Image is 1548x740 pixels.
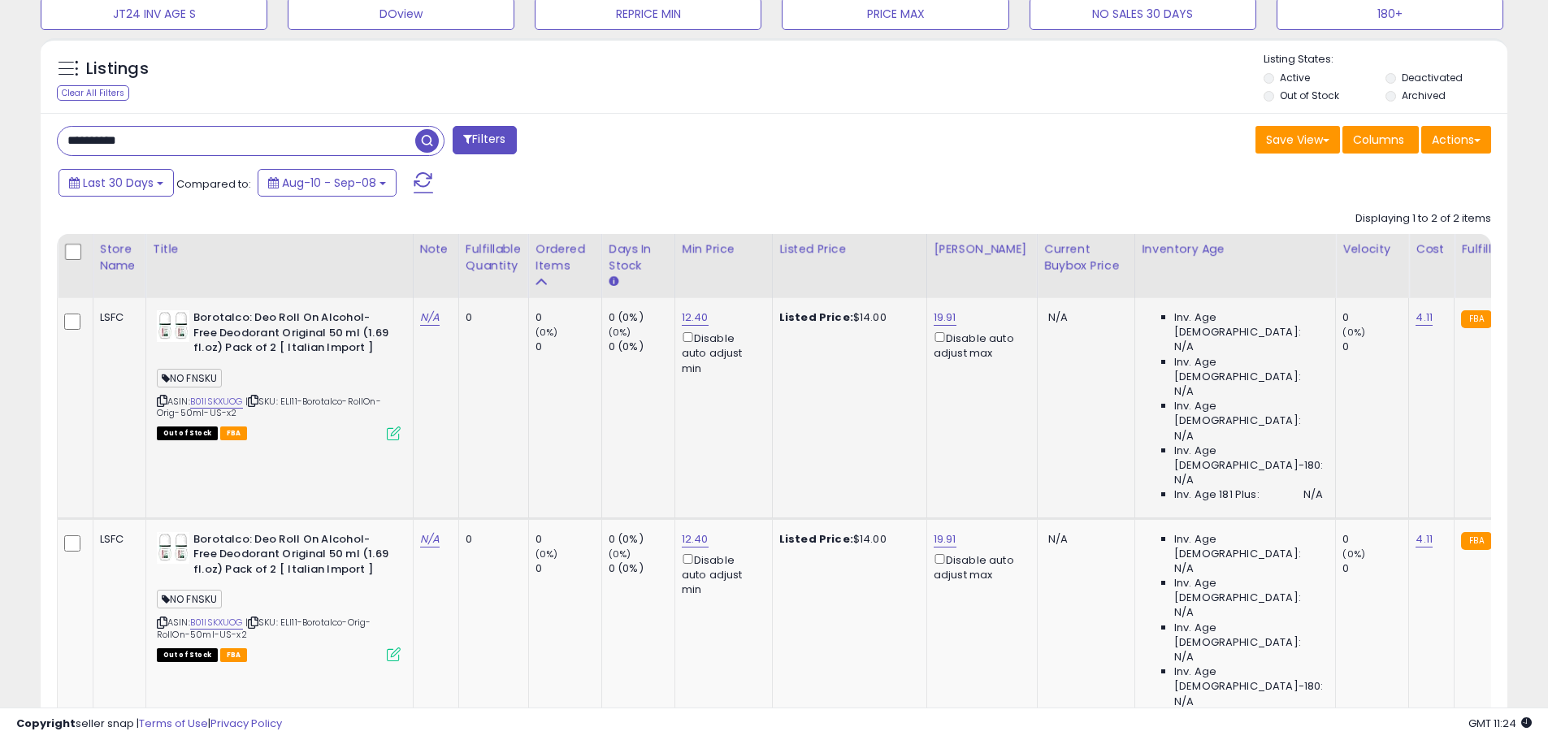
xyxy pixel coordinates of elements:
[1416,240,1447,257] div: Cost
[153,240,406,257] div: Title
[420,240,452,257] div: Note
[157,369,222,387] span: NO FNSKU
[1174,444,1323,473] span: Inv. Age [DEMOGRAPHIC_DATA]-180:
[1416,531,1433,547] a: 4.11
[16,716,282,732] div: seller snap | |
[1402,89,1446,102] label: Archived
[466,532,516,547] div: 0
[1421,126,1491,154] button: Actions
[779,532,914,547] div: $14.00
[934,531,956,547] a: 19.91
[1353,132,1404,148] span: Columns
[1174,621,1323,650] span: Inv. Age [DEMOGRAPHIC_DATA]:
[1174,399,1323,428] span: Inv. Age [DEMOGRAPHIC_DATA]:
[1342,532,1408,547] div: 0
[258,169,397,197] button: Aug-10 - Sep-08
[1355,211,1491,227] div: Displaying 1 to 2 of 2 items
[609,240,668,275] div: Days In Stock
[1174,532,1323,561] span: Inv. Age [DEMOGRAPHIC_DATA]:
[57,85,129,101] div: Clear All Filters
[609,275,618,289] small: Days In Stock.
[100,532,133,547] div: LSFC
[1342,547,1365,560] small: (0%)
[609,340,674,354] div: 0 (0%)
[779,310,914,325] div: $14.00
[1174,650,1194,664] span: N/A
[466,240,522,275] div: Fulfillable Quantity
[453,126,516,154] button: Filters
[1342,310,1408,325] div: 0
[682,240,765,257] div: Min Price
[1342,340,1408,354] div: 0
[1416,309,1433,326] a: 4.11
[1174,473,1194,487] span: N/A
[1342,326,1365,339] small: (0%)
[934,329,1025,361] div: Disable auto adjust max
[609,561,674,576] div: 0 (0%)
[1048,309,1068,325] span: N/A
[282,175,376,191] span: Aug-10 - Sep-08
[157,532,401,660] div: ASIN:
[86,58,149,80] h5: Listings
[934,309,956,326] a: 19.91
[157,310,189,342] img: 41n96g5Z2vL._SL40_.jpg
[1468,716,1532,731] span: 2025-10-9 11:24 GMT
[1174,355,1323,384] span: Inv. Age [DEMOGRAPHIC_DATA]:
[682,531,709,547] a: 12.40
[1264,52,1507,67] p: Listing States:
[157,532,189,564] img: 41n96g5Z2vL._SL40_.jpg
[139,716,208,731] a: Terms of Use
[1174,487,1260,502] span: Inv. Age 181 Plus:
[779,240,920,257] div: Listed Price
[682,309,709,326] a: 12.40
[1280,89,1339,102] label: Out of Stock
[1174,384,1194,399] span: N/A
[1142,240,1329,257] div: Inventory Age
[1342,240,1402,257] div: Velocity
[83,175,154,191] span: Last 30 Days
[1303,487,1323,502] span: N/A
[157,426,218,440] span: All listings that are currently out of stock and unavailable for purchase on Amazon
[190,395,243,409] a: B01ISKXUOG
[193,532,391,582] b: Borotalco: Deo Roll On Alcohol-Free Deodorant Original 50 ml (1.69 fl.oz) Pack of 2 [ Italian Imp...
[210,716,282,731] a: Privacy Policy
[1044,240,1128,275] div: Current Buybox Price
[1174,310,1323,340] span: Inv. Age [DEMOGRAPHIC_DATA]:
[157,395,381,419] span: | SKU: ELI11-Borotalco-RollOn-Orig-50ml-US-x2
[1255,126,1340,154] button: Save View
[1174,695,1194,709] span: N/A
[420,309,440,326] a: N/A
[1048,531,1068,547] span: N/A
[1402,71,1463,84] label: Deactivated
[682,329,760,376] div: Disable auto adjust min
[100,240,139,275] div: Store Name
[1280,71,1310,84] label: Active
[1342,561,1408,576] div: 0
[1174,664,1323,694] span: Inv. Age [DEMOGRAPHIC_DATA]-180:
[157,310,401,439] div: ASIN:
[1174,576,1323,605] span: Inv. Age [DEMOGRAPHIC_DATA]:
[779,531,853,547] b: Listed Price:
[157,616,371,640] span: | SKU: ELI11-Borotalco-Orig-RollOn-50ml-US-x2
[420,531,440,547] a: N/A
[934,551,1025,582] div: Disable auto adjust max
[193,310,391,360] b: Borotalco: Deo Roll On Alcohol-Free Deodorant Original 50 ml (1.69 fl.oz) Pack of 2 [ Italian Imp...
[609,547,631,560] small: (0%)
[609,310,674,325] div: 0 (0%)
[1461,310,1491,328] small: FBA
[536,547,558,560] small: (0%)
[176,176,251,192] span: Compared to:
[536,326,558,339] small: (0%)
[536,532,601,547] div: 0
[1461,240,1527,257] div: Fulfillment
[220,648,248,662] span: FBA
[16,716,76,731] strong: Copyright
[536,240,595,275] div: Ordered Items
[609,326,631,339] small: (0%)
[682,551,760,598] div: Disable auto adjust min
[1174,561,1194,576] span: N/A
[779,309,853,325] b: Listed Price:
[1174,429,1194,444] span: N/A
[609,532,674,547] div: 0 (0%)
[466,310,516,325] div: 0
